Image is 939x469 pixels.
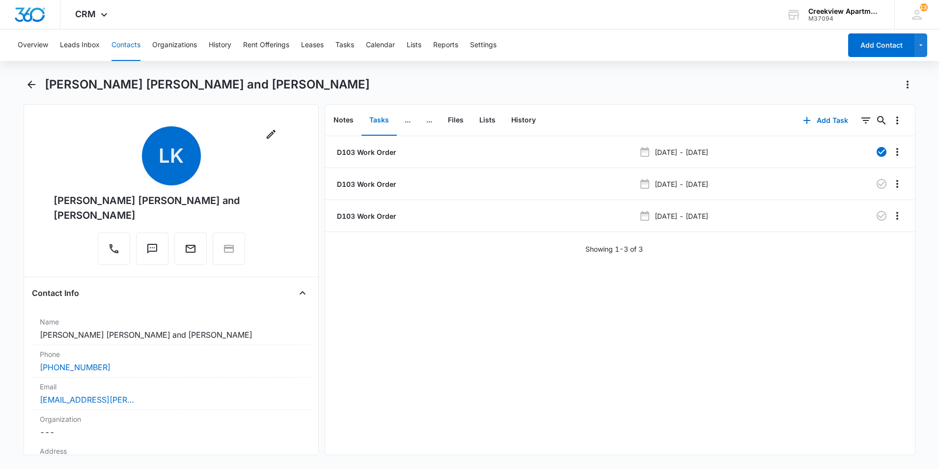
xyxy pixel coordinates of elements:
[295,285,310,301] button: Close
[40,414,303,424] label: Organization
[397,105,418,136] button: ...
[470,29,497,61] button: Settings
[209,29,231,61] button: History
[889,176,905,192] button: Overflow Menu
[136,233,168,265] button: Text
[40,329,303,341] dd: [PERSON_NAME] [PERSON_NAME] and [PERSON_NAME]
[24,77,39,92] button: Back
[32,345,310,378] div: Phone[PHONE_NUMBER]
[471,105,503,136] button: Lists
[326,105,361,136] button: Notes
[433,29,458,61] button: Reports
[858,113,874,128] button: Filters
[655,147,708,157] p: [DATE] - [DATE]
[40,426,303,438] dd: ---
[40,317,303,327] label: Name
[174,248,207,256] a: Email
[40,361,110,373] a: [PHONE_NUMBER]
[174,233,207,265] button: Email
[808,15,880,22] div: account id
[75,9,96,19] span: CRM
[60,29,100,61] button: Leads Inbox
[136,248,168,256] a: Text
[655,211,708,221] p: [DATE] - [DATE]
[920,3,928,11] div: notifications count
[335,147,396,157] a: D103 Work Order
[54,193,289,223] div: [PERSON_NAME] [PERSON_NAME] and [PERSON_NAME]
[808,7,880,15] div: account name
[889,208,905,224] button: Overflow Menu
[98,248,130,256] a: Call
[142,126,201,185] span: LK
[900,77,915,92] button: Actions
[655,179,708,189] p: [DATE] - [DATE]
[32,313,310,345] div: Name[PERSON_NAME] [PERSON_NAME] and [PERSON_NAME]
[32,287,79,299] h4: Contact Info
[98,233,130,265] button: Call
[45,77,370,92] h1: [PERSON_NAME] [PERSON_NAME] and [PERSON_NAME]
[18,29,48,61] button: Overview
[152,29,197,61] button: Organizations
[366,29,395,61] button: Calendar
[585,244,643,254] p: Showing 1-3 of 3
[889,144,905,160] button: Overflow Menu
[335,179,396,189] a: D103 Work Order
[874,113,889,128] button: Search...
[40,446,303,456] label: Address
[32,378,310,410] div: Email[EMAIL_ADDRESS][PERSON_NAME][DOMAIN_NAME]
[335,29,354,61] button: Tasks
[440,105,471,136] button: Files
[920,3,928,11] span: 137
[407,29,421,61] button: Lists
[40,349,303,359] label: Phone
[40,381,303,392] label: Email
[301,29,324,61] button: Leases
[243,29,289,61] button: Rent Offerings
[418,105,440,136] button: ...
[889,113,905,128] button: Overflow Menu
[32,410,310,442] div: Organization---
[503,105,544,136] button: History
[40,394,138,406] a: [EMAIL_ADDRESS][PERSON_NAME][DOMAIN_NAME]
[793,109,858,132] button: Add Task
[848,33,914,57] button: Add Contact
[361,105,397,136] button: Tasks
[111,29,140,61] button: Contacts
[335,211,396,221] a: D103 Work Order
